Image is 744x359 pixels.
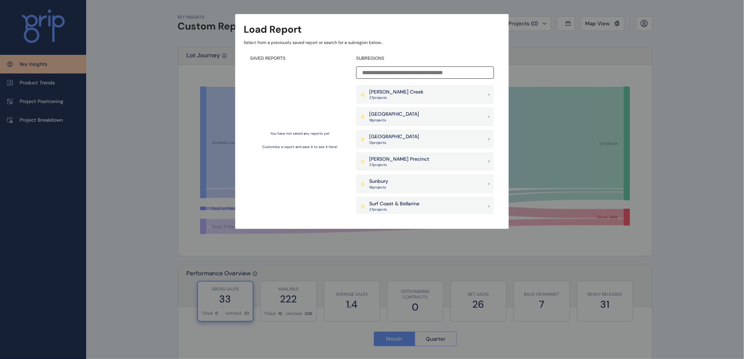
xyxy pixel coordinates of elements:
[369,118,419,123] p: 18 project s
[369,178,388,185] p: Sunbury
[369,89,423,96] p: [PERSON_NAME] Creek
[270,131,329,136] p: You have not saved any reports yet
[250,56,350,62] h4: SAVED REPORTS
[369,95,423,100] p: 27 project s
[369,162,429,167] p: 27 project s
[369,200,419,207] p: Surf Coast & Bellarine
[244,23,302,36] h3: Load Report
[369,133,419,140] p: [GEOGRAPHIC_DATA]
[369,111,419,118] p: [GEOGRAPHIC_DATA]
[244,40,500,46] p: Select from a previously saved report or search for a subregion below...
[369,207,419,212] p: 27 project s
[369,185,388,190] p: 16 project s
[369,156,429,163] p: [PERSON_NAME] Precinct
[356,56,494,62] h4: SUBREGIONS
[369,140,419,145] p: 13 project s
[262,145,338,149] p: Customize a report and save it to see it here!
